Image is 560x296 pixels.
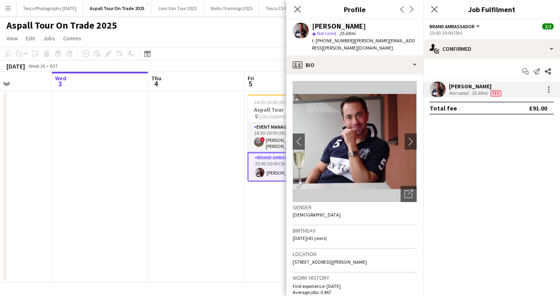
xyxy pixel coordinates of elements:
button: Stella Trainings 2025 [204,0,259,16]
h3: Job Fulfilment [423,4,560,15]
span: Fri [248,75,254,82]
span: t. [PHONE_NUMBER] [312,38,354,44]
span: Edit [26,35,35,42]
span: Fee [491,90,501,96]
div: 15:00-20:00 (5h) [430,30,554,36]
button: Tesco Photography [DATE] [17,0,83,16]
span: 2/2 [542,23,554,29]
span: Comms [63,35,81,42]
button: Tesco CS Photography [DATE] [259,0,332,16]
span: Thu [151,75,161,82]
div: BST [50,63,58,69]
a: Comms [60,33,85,44]
button: Jam Van Tour 2025 [151,0,204,16]
span: 14:30-20:00 (5h30m) [254,99,296,105]
h3: Profile [286,4,423,15]
div: [PERSON_NAME] [312,23,366,30]
img: Crew avatar or photo [293,81,417,202]
span: [GEOGRAPHIC_DATA] [259,114,304,120]
div: Not rated [449,90,470,96]
p: First experience: [DATE] [293,283,417,289]
div: [DATE] [6,62,25,70]
a: Jobs [40,33,58,44]
span: | [PERSON_NAME][EMAIL_ADDRESS][PERSON_NAME][DOMAIN_NAME] [312,38,415,51]
div: Total fee [430,104,457,112]
h3: Birthday [293,227,417,234]
h3: Aspall Tour [248,106,338,113]
span: 25.69mi [338,30,357,36]
a: View [3,33,21,44]
span: 4 [150,79,161,88]
span: [STREET_ADDRESS][PERSON_NAME] [293,259,367,265]
h1: Aspall Tour On Trade 2025 [6,19,117,31]
span: ! [260,137,265,142]
app-card-role: Brand Ambassador1/115:00-20:00 (5h)[PERSON_NAME] [248,152,338,181]
div: Bio [286,55,423,75]
div: 25.69mi [470,90,489,96]
p: Average jobs: 0.467 [293,289,417,295]
div: £91.00 [529,104,547,112]
h3: Gender [293,204,417,211]
app-job-card: 14:30-20:00 (5h30m)2/2Aspall Tour [GEOGRAPHIC_DATA]2 RolesEvent Manager1/114:30-20:00 (5h30m)![PE... [248,94,338,181]
span: Wed [55,75,66,82]
div: Confirmed [423,39,560,58]
a: Edit [23,33,38,44]
span: Jobs [43,35,55,42]
span: 5 [246,79,254,88]
span: Not rated [317,30,336,36]
span: Week 36 [27,63,47,69]
button: Brand Ambassador [430,23,481,29]
span: 3 [54,79,66,88]
div: [PERSON_NAME] [449,83,503,90]
div: Crew has different fees then in role [489,90,503,96]
span: Brand Ambassador [430,23,475,29]
button: Aspall Tour On Trade 2025 [83,0,151,16]
span: [DEMOGRAPHIC_DATA] [293,212,341,218]
h3: Location [293,250,417,258]
app-card-role: Event Manager1/114:30-20:00 (5h30m)![PERSON_NAME] [PERSON_NAME] [248,123,338,152]
span: View [6,35,18,42]
span: [DATE] (41 years) [293,235,327,241]
h3: Work history [293,274,417,281]
div: Open photos pop-in [401,186,417,202]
